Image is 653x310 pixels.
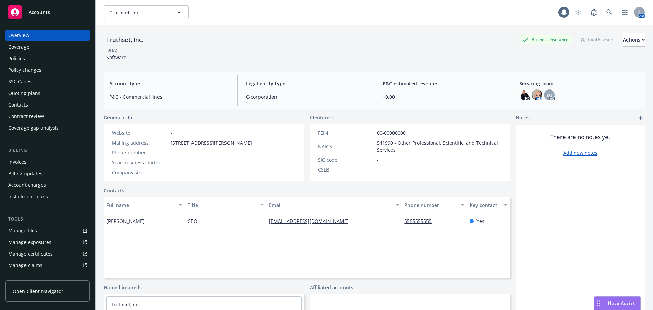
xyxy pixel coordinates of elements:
button: Key contact [467,197,510,213]
div: Invoices [8,157,27,167]
div: Drag to move [594,297,603,310]
span: Identifiers [310,114,334,121]
div: NAICS [318,143,374,150]
span: Notes [516,114,530,122]
div: Overview [8,30,29,41]
span: [STREET_ADDRESS][PERSON_NAME] [171,139,252,146]
a: [EMAIL_ADDRESS][DOMAIN_NAME] [269,218,354,224]
div: Total Rewards [577,35,618,44]
button: Title [185,197,266,213]
a: Manage claims [5,260,90,271]
span: General info [104,114,132,121]
span: Servicing team [519,80,639,87]
a: Quoting plans [5,88,90,99]
a: Overview [5,30,90,41]
span: CEO [188,217,197,225]
a: Named insureds [104,284,142,291]
a: Contacts [5,99,90,110]
div: Mailing address [112,139,168,146]
a: Manage files [5,225,90,236]
div: Phone number [112,149,168,156]
a: Contacts [104,187,124,194]
div: Company size [112,169,168,176]
div: Billing [5,147,90,154]
button: Actions [623,33,645,47]
div: Policies [8,53,25,64]
a: Search [603,5,616,19]
div: SIC code [318,156,374,163]
div: FEIN [318,129,374,136]
a: Switch app [618,5,632,19]
div: Website [112,129,168,136]
span: Software [106,54,127,61]
div: Contacts [8,99,28,110]
span: P&C - Commercial lines [109,93,229,100]
div: Manage BORs [8,272,40,282]
span: - [171,159,172,166]
span: C-corporation [246,93,366,100]
div: Coverage [8,42,29,52]
a: Contract review [5,111,90,122]
a: Account charges [5,180,90,191]
a: Manage certificates [5,248,90,259]
div: SSC Cases [8,76,31,87]
div: Manage certificates [8,248,53,259]
div: Manage files [8,225,37,236]
a: 5555555555 [404,218,437,224]
div: Manage claims [8,260,43,271]
div: Contract review [8,111,44,122]
a: Affiliated accounts [310,284,353,291]
span: - [377,156,379,163]
a: Truthset, inc. [111,301,141,308]
div: Truthset, Inc. [104,35,146,44]
div: Business Insurance [519,35,572,44]
span: [PERSON_NAME] [106,217,145,225]
div: Key contact [470,201,500,209]
a: Policies [5,53,90,64]
a: Coverage gap analysis [5,123,90,133]
span: - [171,149,172,156]
span: 541990 - Other Professional, Scientific, and Technical Services [377,139,502,153]
a: - [171,130,172,136]
img: photo [519,89,530,100]
div: Account charges [8,180,46,191]
a: Invoices [5,157,90,167]
span: 00-00000000 [377,129,406,136]
a: Billing updates [5,168,90,179]
span: $0.00 [383,93,503,100]
div: Coverage gap analysis [8,123,59,133]
span: Truthset, Inc. [110,9,168,16]
button: Email [266,197,402,213]
div: Installment plans [8,191,48,202]
a: Policy changes [5,65,90,76]
a: SSC Cases [5,76,90,87]
div: Tools [5,216,90,223]
span: - [377,166,379,173]
div: Manage exposures [8,237,51,248]
span: There are no notes yet [550,133,610,141]
span: - [171,169,172,176]
div: Title [188,201,256,209]
a: Installment plans [5,191,90,202]
a: Add new notes [563,149,597,157]
a: add [637,114,645,122]
span: Yes [476,217,484,225]
div: DBA: - [106,47,119,54]
div: Quoting plans [8,88,40,99]
span: Nova Assist [608,300,635,306]
div: Year business started [112,159,168,166]
a: Manage exposures [5,237,90,248]
span: Open Client Navigator [13,288,63,295]
a: Accounts [5,3,90,22]
img: photo [532,89,542,100]
span: Account type [109,80,229,87]
span: Accounts [29,10,50,15]
div: Billing updates [8,168,43,179]
span: ZU [546,92,552,99]
div: Policy changes [8,65,41,76]
div: Email [269,201,391,209]
button: Full name [104,197,185,213]
button: Nova Assist [594,296,641,310]
span: Legal entity type [246,80,366,87]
